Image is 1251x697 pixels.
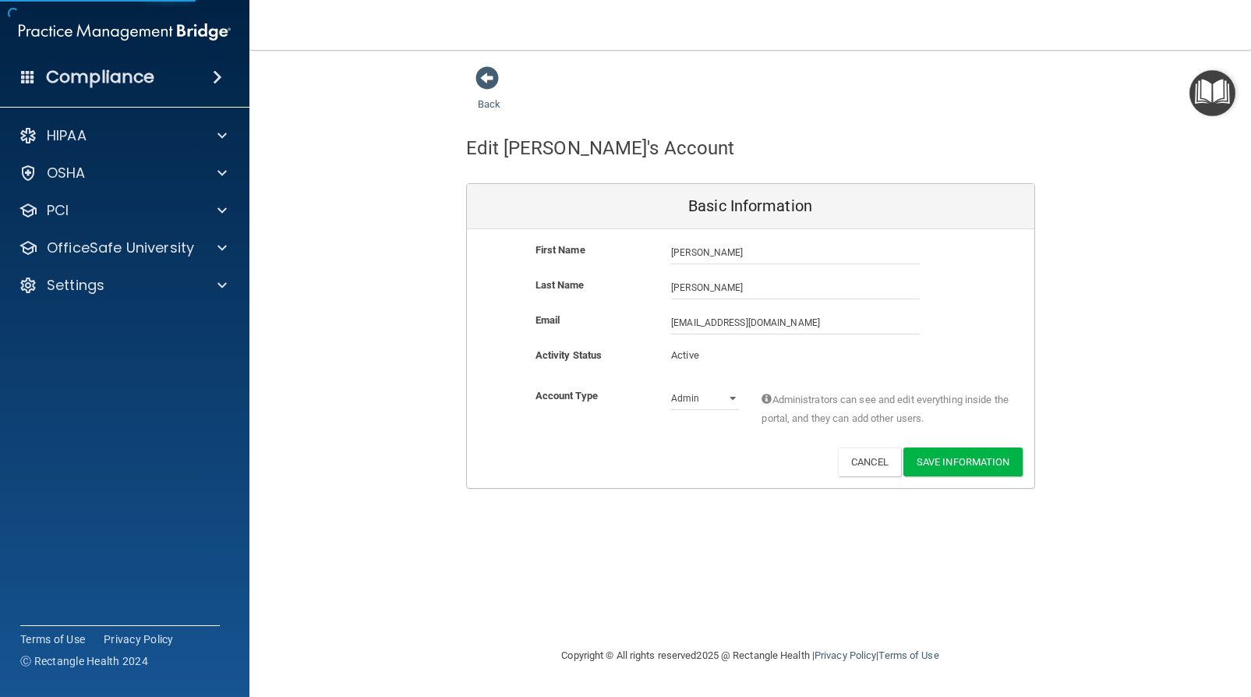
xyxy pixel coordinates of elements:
p: Active [671,346,738,365]
button: Open Resource Center [1189,70,1235,116]
p: PCI [47,201,69,220]
a: Terms of Use [20,632,85,647]
a: OSHA [19,164,227,182]
b: First Name [535,244,585,256]
a: Settings [19,276,227,295]
div: Copyright © All rights reserved 2025 @ Rectangle Health | | [466,631,1035,681]
a: HIPAA [19,126,227,145]
b: Activity Status [535,349,603,361]
p: HIPAA [47,126,87,145]
div: Basic Information [467,184,1034,229]
b: Account Type [535,390,598,402]
a: OfficeSafe University [19,239,227,257]
p: OfficeSafe University [47,239,194,257]
a: Privacy Policy [104,632,174,647]
span: Ⓒ Rectangle Health 2024 [20,653,148,669]
p: Settings [47,276,104,295]
b: Email [535,314,560,326]
button: Cancel [838,448,901,476]
img: PMB logo [19,16,231,48]
h4: Edit [PERSON_NAME]'s Account [466,138,735,158]
b: Last Name [535,279,585,291]
span: Administrators can see and edit everything inside the portal, and they can add other users. [762,391,1010,428]
a: Back [478,80,500,110]
p: OSHA [47,164,86,182]
a: Terms of Use [878,649,938,661]
a: PCI [19,201,227,220]
button: Save Information [903,448,1023,476]
h4: Compliance [46,66,154,88]
a: Privacy Policy [815,649,876,661]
